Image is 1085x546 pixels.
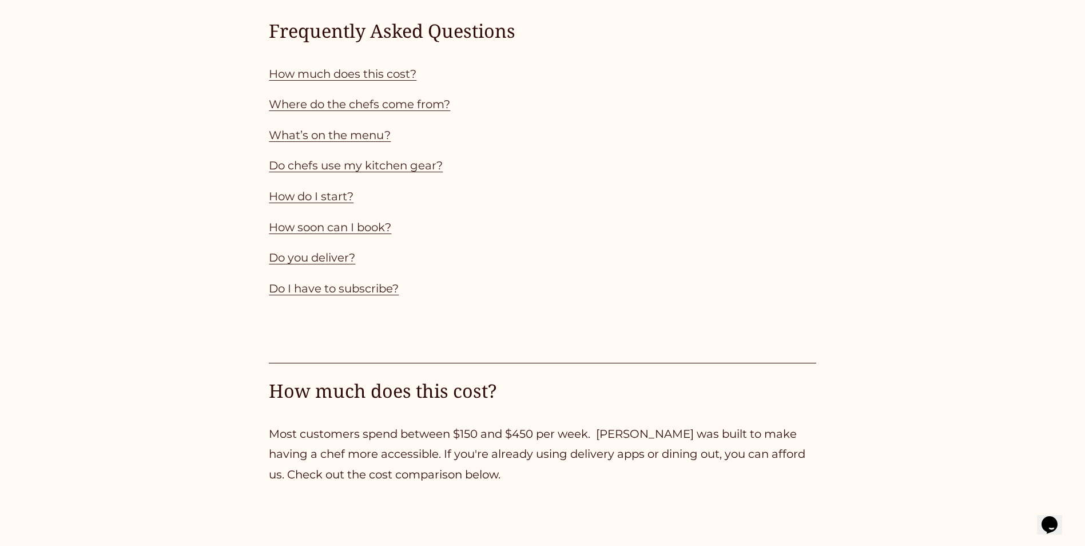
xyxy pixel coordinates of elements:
a: Do you deliver? [269,251,355,264]
a: Do chefs use my kitchen gear? [269,159,443,172]
a: How do I start? [269,189,353,203]
h4: How much does this cost? [269,378,816,403]
a: What’s on the menu? [269,128,391,142]
a: Do I have to subscribe? [269,282,399,295]
a: How soon can I book? [269,220,391,234]
a: Where do the chefs come from? [269,97,450,111]
p: Most customers spend between $150 and $450 per week. [PERSON_NAME] was built to make having a che... [269,424,816,485]
a: How much does this cost? [269,67,416,81]
iframe: chat widget [1037,500,1074,535]
h4: Frequently Asked Questions [269,18,816,43]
